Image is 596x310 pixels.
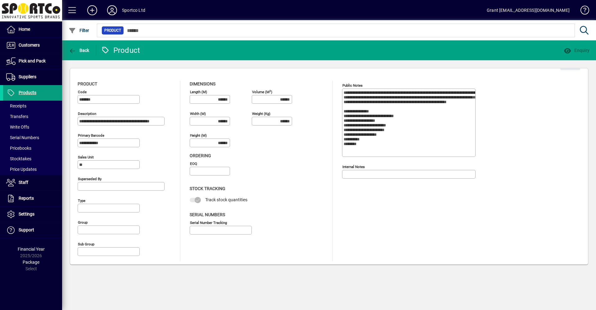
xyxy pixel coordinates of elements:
a: Knowledge Base [576,1,588,21]
mat-label: Public Notes [342,83,363,88]
span: Write Offs [6,125,29,130]
span: Serial Numbers [6,135,39,140]
a: Serial Numbers [3,132,62,143]
span: Suppliers [19,74,36,79]
span: Receipts [6,103,26,108]
mat-label: Length (m) [190,90,207,94]
a: Pricebooks [3,143,62,153]
span: Stock Tracking [190,186,225,191]
a: Pick and Pack [3,53,62,69]
a: Home [3,22,62,37]
sup: 3 [269,89,271,92]
span: Dimensions [190,81,215,86]
a: Receipts [3,101,62,111]
a: Transfers [3,111,62,122]
mat-label: Internal Notes [342,165,365,169]
div: Product [101,45,140,55]
button: Edit [560,59,580,70]
a: Support [3,222,62,238]
span: Product [104,27,121,34]
mat-label: Description [78,112,96,116]
mat-label: Code [78,90,87,94]
span: Product [78,81,97,86]
span: Back [69,48,89,53]
a: Price Updates [3,164,62,175]
mat-label: EOQ [190,162,197,166]
a: Settings [3,207,62,222]
span: Package [23,260,39,265]
span: Ordering [190,153,211,158]
app-page-header-button: Back [62,45,96,56]
mat-label: Type [78,198,85,203]
a: Staff [3,175,62,190]
button: Add [82,5,102,16]
mat-label: Superseded by [78,177,102,181]
span: Stocktakes [6,156,31,161]
span: Price Updates [6,167,37,172]
a: Reports [3,191,62,206]
mat-label: Sales unit [78,155,94,159]
span: Track stock quantities [205,197,247,202]
span: Customers [19,43,40,48]
span: Filter [69,28,89,33]
mat-label: Primary barcode [78,133,104,138]
mat-label: Weight (Kg) [252,112,270,116]
span: Pricebooks [6,146,31,151]
span: Serial Numbers [190,212,225,217]
button: Filter [67,25,91,36]
mat-label: Volume (m ) [252,90,272,94]
a: Write Offs [3,122,62,132]
span: Support [19,227,34,232]
a: Suppliers [3,69,62,85]
div: Grant [EMAIL_ADDRESS][DOMAIN_NAME] [487,5,570,15]
a: Customers [3,38,62,53]
span: Staff [19,180,28,185]
button: Profile [102,5,122,16]
span: Pick and Pack [19,58,46,63]
mat-label: Sub group [78,242,94,246]
a: Stocktakes [3,153,62,164]
span: Home [19,27,30,32]
span: Reports [19,196,34,201]
span: Transfers [6,114,28,119]
span: Financial Year [18,247,45,252]
button: Back [67,45,91,56]
span: Settings [19,212,34,217]
mat-label: Serial Number tracking [190,220,227,225]
div: Sportco Ltd [122,5,145,15]
mat-label: Height (m) [190,133,207,138]
mat-label: Width (m) [190,112,206,116]
mat-label: Group [78,220,88,225]
span: Products [19,90,36,95]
